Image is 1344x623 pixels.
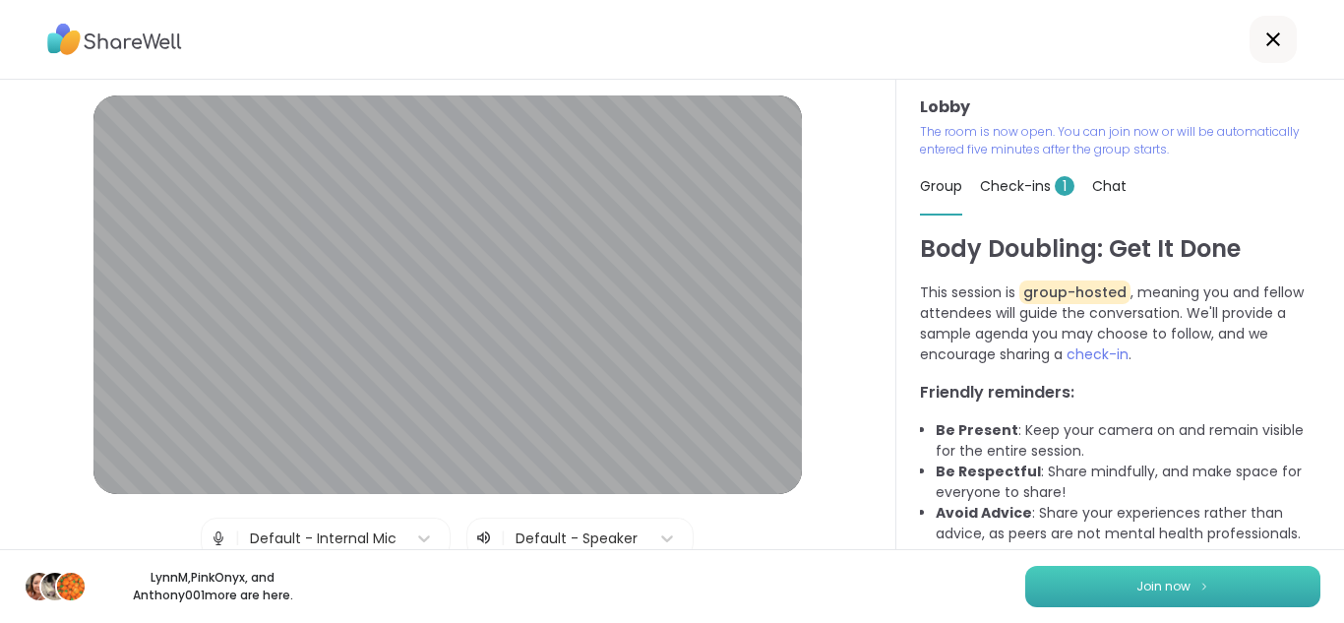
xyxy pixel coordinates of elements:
[936,503,1032,523] b: Avoid Advice
[1019,280,1130,304] span: group-hosted
[41,573,69,600] img: PinkOnyx
[1136,578,1191,595] span: Join now
[936,420,1320,462] li: : Keep your camera on and remain visible for the entire session.
[936,420,1018,440] b: Be Present
[920,176,962,196] span: Group
[1198,581,1210,592] img: ShareWell Logomark
[57,573,85,600] img: Anthony001
[936,462,1320,503] li: : Share mindfully, and make space for everyone to share!
[920,231,1320,267] h1: Body Doubling: Get It Done
[210,519,227,558] img: Microphone
[102,569,323,604] p: LynnM , PinkOnyx , and Anthony001 more are here.
[235,519,240,558] span: |
[47,17,182,62] img: ShareWell Logo
[920,123,1320,158] p: The room is now open. You can join now or will be automatically entered five minutes after the gr...
[936,462,1041,481] b: Be Respectful
[1067,344,1129,364] span: check-in
[26,573,53,600] img: LynnM
[920,282,1320,365] p: This session is , meaning you and fellow attendees will guide the conversation. We'll provide a s...
[920,95,1320,119] h3: Lobby
[250,529,397,549] div: Default - Internal Mic
[1092,176,1127,196] span: Chat
[980,176,1074,196] span: Check-ins
[501,527,506,550] span: |
[920,381,1320,405] h3: Friendly reminders:
[1055,176,1074,196] span: 1
[936,503,1320,544] li: : Share your experiences rather than advice, as peers are not mental health professionals.
[1025,566,1320,607] button: Join now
